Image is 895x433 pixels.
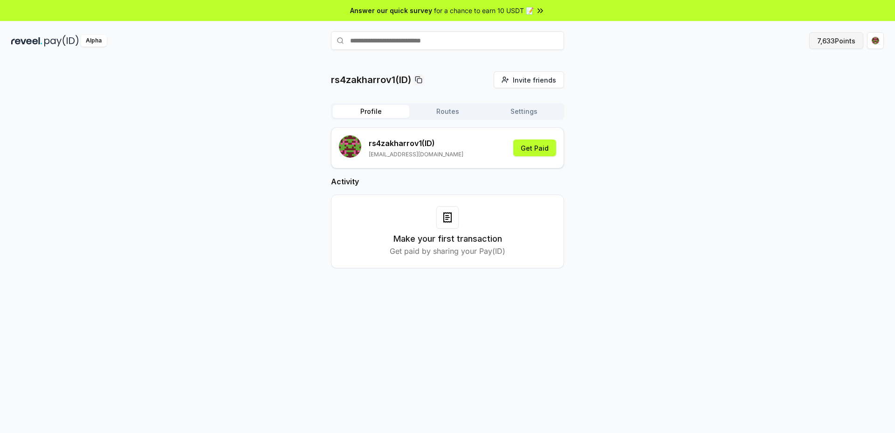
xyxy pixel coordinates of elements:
[434,6,534,15] span: for a chance to earn 10 USDT 📝
[494,71,564,88] button: Invite friends
[44,35,79,47] img: pay_id
[513,75,556,85] span: Invite friends
[486,105,562,118] button: Settings
[390,245,505,257] p: Get paid by sharing your Pay(ID)
[81,35,107,47] div: Alpha
[513,140,556,156] button: Get Paid
[350,6,432,15] span: Answer our quick survey
[331,73,411,86] p: rs4zakharrov1(ID)
[331,176,564,187] h2: Activity
[393,232,502,245] h3: Make your first transaction
[369,138,463,149] p: rs4zakharrov1 (ID)
[369,151,463,158] p: [EMAIL_ADDRESS][DOMAIN_NAME]
[809,32,863,49] button: 7,633Points
[11,35,42,47] img: reveel_dark
[409,105,486,118] button: Routes
[333,105,409,118] button: Profile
